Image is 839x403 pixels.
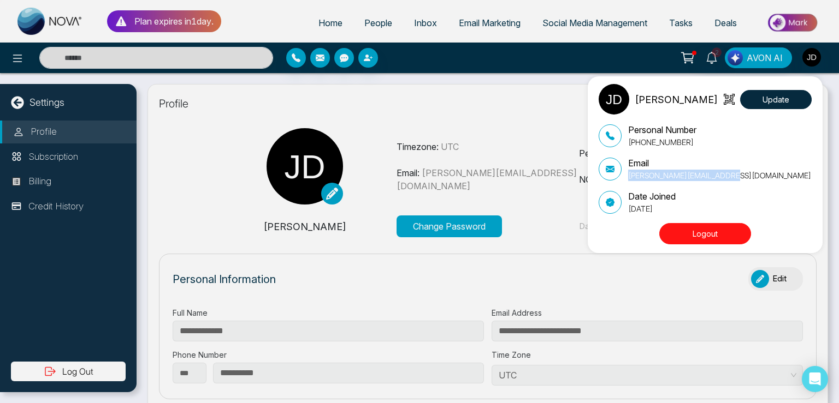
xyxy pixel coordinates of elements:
[628,170,811,181] p: [PERSON_NAME][EMAIL_ADDRESS][DOMAIN_NAME]
[628,157,811,170] p: Email
[628,203,676,214] p: [DATE]
[740,90,812,109] button: Update
[635,92,718,107] p: [PERSON_NAME]
[659,223,751,244] button: Logout
[802,366,828,392] div: Open Intercom Messenger
[628,190,676,203] p: Date Joined
[628,136,696,148] p: [PHONE_NUMBER]
[628,123,696,136] p: Personal Number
